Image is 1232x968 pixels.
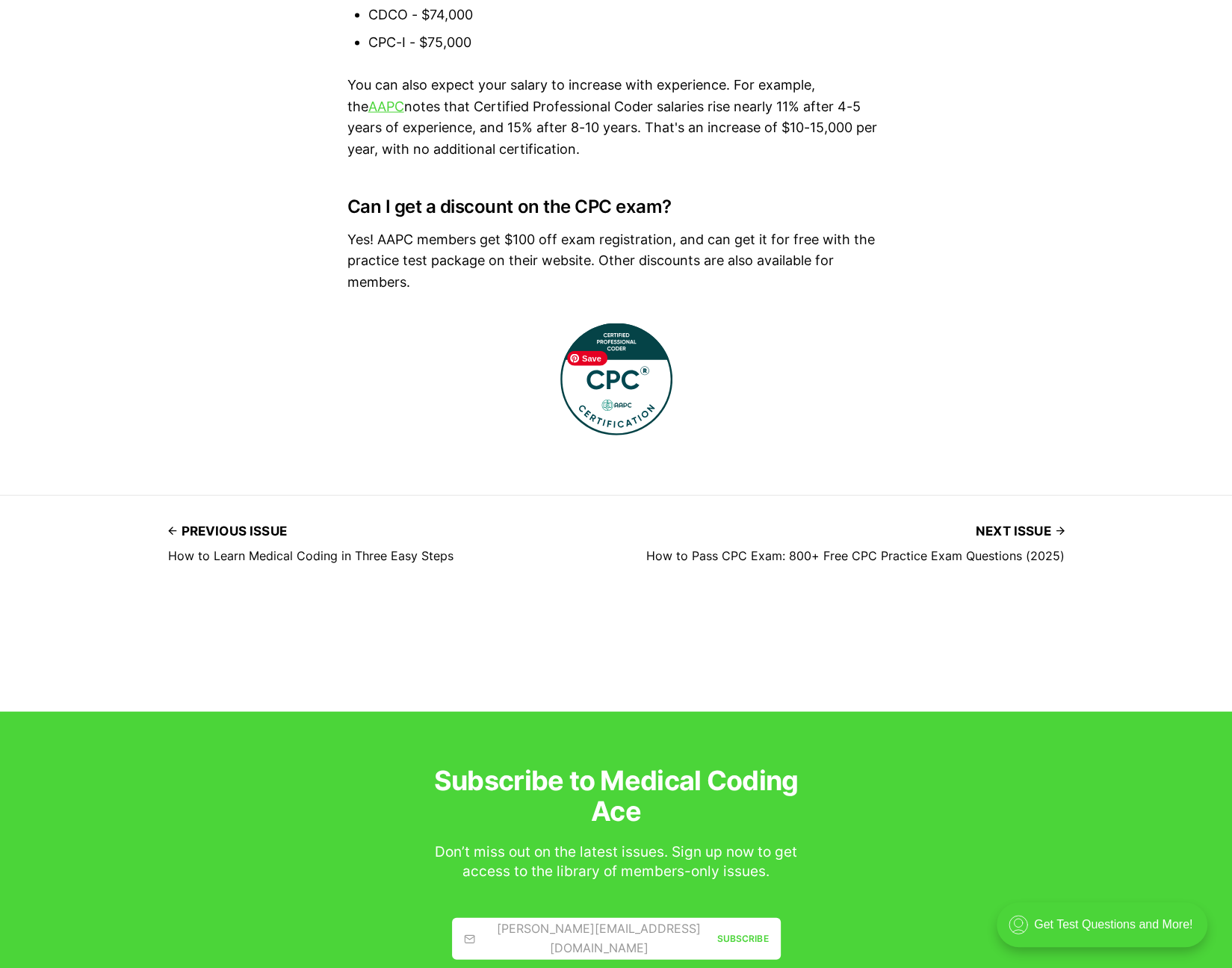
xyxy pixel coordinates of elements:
a: Next issue How to Pass CPC Exam: 800+ Free CPC Practice Exam Questions (2025) [646,520,1065,562]
span: Next issue [976,520,1065,543]
a: Previous issue How to Learn Medical Coding in Three Easy Steps [168,520,454,562]
p: You can also expect your salary to increase with experience. For example, the notes that Certifie... [347,75,885,161]
a: [PERSON_NAME][EMAIL_ADDRESS][DOMAIN_NAME] Subscribe [452,918,781,960]
h3: Can I get a discount on the CPC exam? [347,196,885,217]
h3: Subscribe to Medical Coding Ace [422,766,811,828]
iframe: portal-trigger [984,895,1232,968]
a: AAPC [368,99,404,114]
li: CDCO - $74,000 [368,4,885,26]
div: Subscribe [716,931,768,946]
div: Don’t miss out on the latest issues. Sign up now to get access to the library of members-only iss... [422,843,811,882]
img: What is the CPC Exam (Certified Professional Coder)? [updated 2022] [560,323,672,435]
h4: How to Pass CPC Exam: 800+ Free CPC Practice Exam Questions (2025) [646,549,1065,562]
p: Yes! AAPC members get $100 off exam registration, and can get it for free with the practice test ... [347,229,885,294]
span: Save [567,351,607,366]
div: [PERSON_NAME][EMAIL_ADDRESS][DOMAIN_NAME] [464,919,717,958]
h4: How to Learn Medical Coding in Three Easy Steps [168,549,454,562]
li: CPC-I - $75,000 [368,32,885,54]
span: Previous issue [168,520,287,543]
